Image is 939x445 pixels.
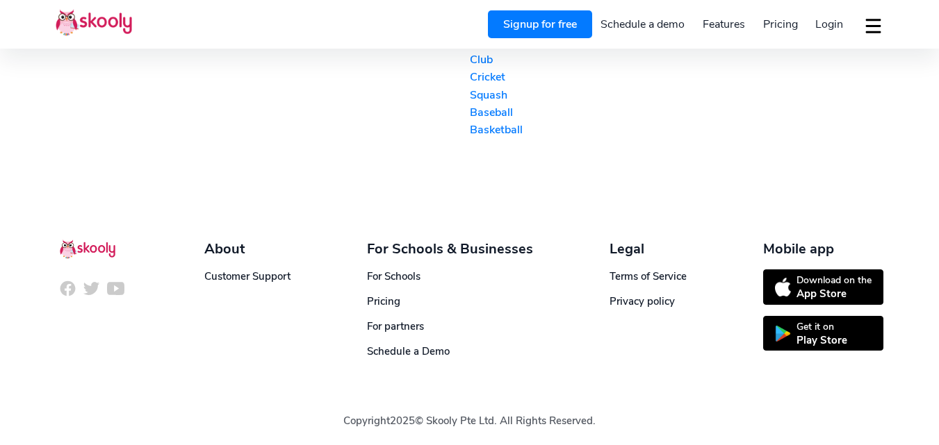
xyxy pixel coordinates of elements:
a: Baseball [470,105,677,120]
a: Features [694,13,754,35]
a: Pricing [754,13,807,35]
a: Terms of Service [610,269,687,283]
a: Cricket [470,69,677,85]
a: Get it onPlay Store [763,316,883,351]
div: For Schools & Businesses [367,240,533,258]
a: For Schools [367,269,420,283]
div: Download on the [797,274,872,287]
div: Mobile app [763,240,883,258]
a: Customer Support [204,269,291,283]
a: Privacy policy [610,294,675,308]
a: Signup for free [488,10,592,38]
a: Schedule a demo [592,13,694,35]
img: Skooly [60,240,115,259]
div: About [204,240,291,258]
button: dropdown menu [863,10,883,42]
a: Club [470,52,677,67]
div: Legal [610,240,687,258]
img: Skooly [56,9,132,36]
a: Schedule a Demo [367,344,450,358]
a: Basketball [470,122,677,137]
img: icon-facebook [59,280,76,297]
a: Download on theApp Store [763,269,883,305]
span: Pricing [763,17,798,32]
img: icon-playstore [775,326,791,342]
div: App Store [797,287,872,301]
a: Squash [470,87,677,103]
a: Login [806,13,852,35]
span: Login [815,17,843,32]
img: icon-youtube [107,280,124,297]
div: Play Store [797,333,847,347]
a: For partners [367,319,424,333]
img: icon-twitter [83,280,100,297]
img: icon-appstore [775,278,791,296]
a: Pricing [367,294,400,308]
span: 2025 [390,414,415,428]
div: Get it on [797,320,847,333]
